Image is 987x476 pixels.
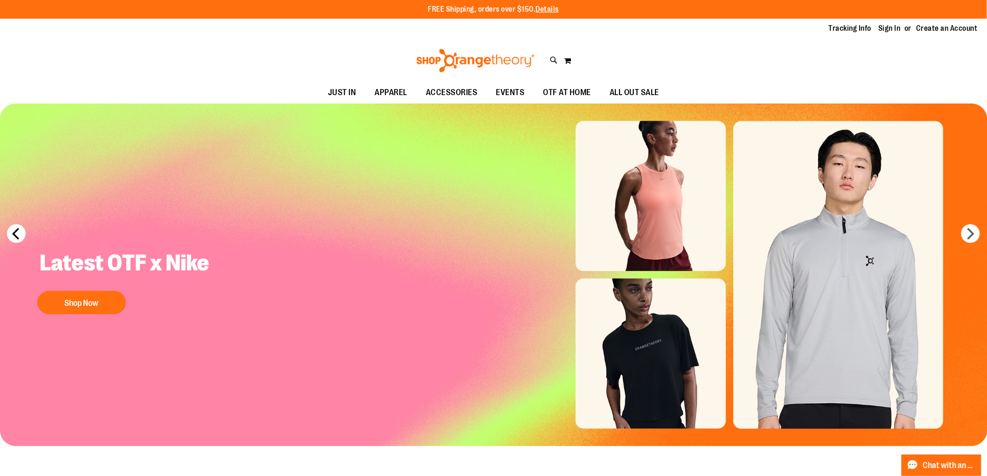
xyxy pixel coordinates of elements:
[610,82,659,103] span: ALL OUT SALE
[375,82,408,103] span: APPAREL
[33,242,226,286] h2: Latest OTF x Nike
[829,23,872,34] a: Tracking Info
[543,82,591,103] span: OTF AT HOME
[37,291,126,314] button: Shop Now
[923,461,976,470] span: Chat with an Expert
[917,23,978,34] a: Create an Account
[961,224,980,243] button: next
[902,455,982,476] button: Chat with an Expert
[428,4,559,15] p: FREE Shipping, orders over $150.
[879,23,901,34] a: Sign In
[496,82,525,103] span: EVENTS
[426,82,478,103] span: ACCESSORIES
[7,224,26,243] button: prev
[33,242,226,319] a: Latest OTF x Nike Shop Now
[536,5,559,14] a: Details
[415,49,536,72] img: Shop Orangetheory
[328,82,356,103] span: JUST IN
